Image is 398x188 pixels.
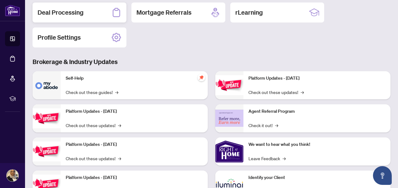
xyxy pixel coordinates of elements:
[136,8,191,17] h2: Mortgage Referrals
[215,75,243,95] img: Platform Updates - June 23, 2025
[66,108,203,115] p: Platform Updates - [DATE]
[66,75,203,82] p: Self-Help
[235,8,263,17] h2: rLearning
[7,170,18,181] img: Profile Icon
[33,71,61,99] img: Self-Help
[115,89,118,96] span: →
[248,174,385,181] p: Identify your Client
[215,137,243,166] img: We want to hear what you think!
[215,110,243,127] img: Agent Referral Program
[118,122,121,129] span: →
[275,122,278,129] span: →
[248,108,385,115] p: Agent Referral Program
[38,33,81,42] h2: Profile Settings
[198,74,205,81] span: pushpin
[373,166,392,185] button: Open asap
[33,57,390,66] h3: Brokerage & Industry Updates
[66,122,121,129] a: Check out these updates!→
[248,155,286,162] a: Leave Feedback→
[301,89,304,96] span: →
[248,75,385,82] p: Platform Updates - [DATE]
[33,108,61,128] img: Platform Updates - September 16, 2025
[66,141,203,148] p: Platform Updates - [DATE]
[38,8,84,17] h2: Deal Processing
[5,5,20,16] img: logo
[283,155,286,162] span: →
[66,89,118,96] a: Check out these guides!→
[248,141,385,148] p: We want to hear what you think!
[118,155,121,162] span: →
[33,141,61,161] img: Platform Updates - July 21, 2025
[66,155,121,162] a: Check out these updates!→
[248,89,304,96] a: Check out these updates!→
[66,174,203,181] p: Platform Updates - [DATE]
[248,122,278,129] a: Check it out!→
